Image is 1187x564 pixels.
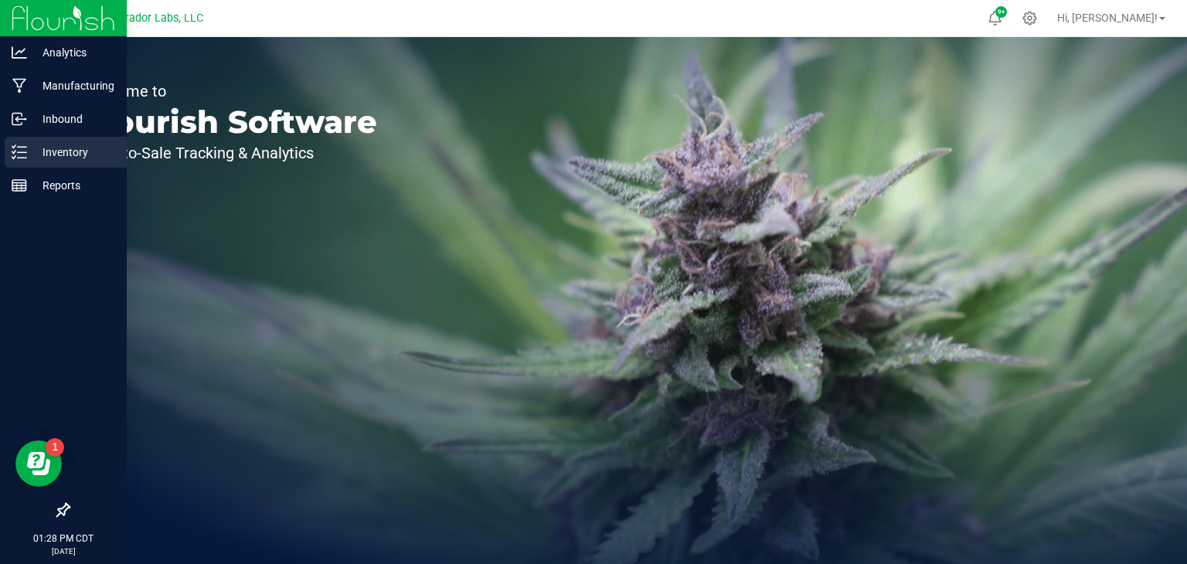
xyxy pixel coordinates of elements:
inline-svg: Analytics [12,45,27,60]
p: 01:28 PM CDT [7,532,120,545]
p: Flourish Software [83,107,377,138]
p: Inbound [27,110,120,128]
inline-svg: Manufacturing [12,78,27,93]
inline-svg: Inventory [12,144,27,160]
p: Manufacturing [27,76,120,95]
iframe: Resource center unread badge [46,438,64,457]
p: [DATE] [7,545,120,557]
inline-svg: Inbound [12,111,27,127]
span: 9+ [998,9,1005,15]
span: Hi, [PERSON_NAME]! [1057,12,1158,24]
p: Seed-to-Sale Tracking & Analytics [83,145,377,161]
span: Curador Labs, LLC [112,12,203,25]
p: Analytics [27,43,120,62]
p: Inventory [27,143,120,161]
p: Welcome to [83,83,377,99]
p: Reports [27,176,120,195]
iframe: Resource center [15,440,62,487]
inline-svg: Reports [12,178,27,193]
div: Manage settings [1020,11,1039,25]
